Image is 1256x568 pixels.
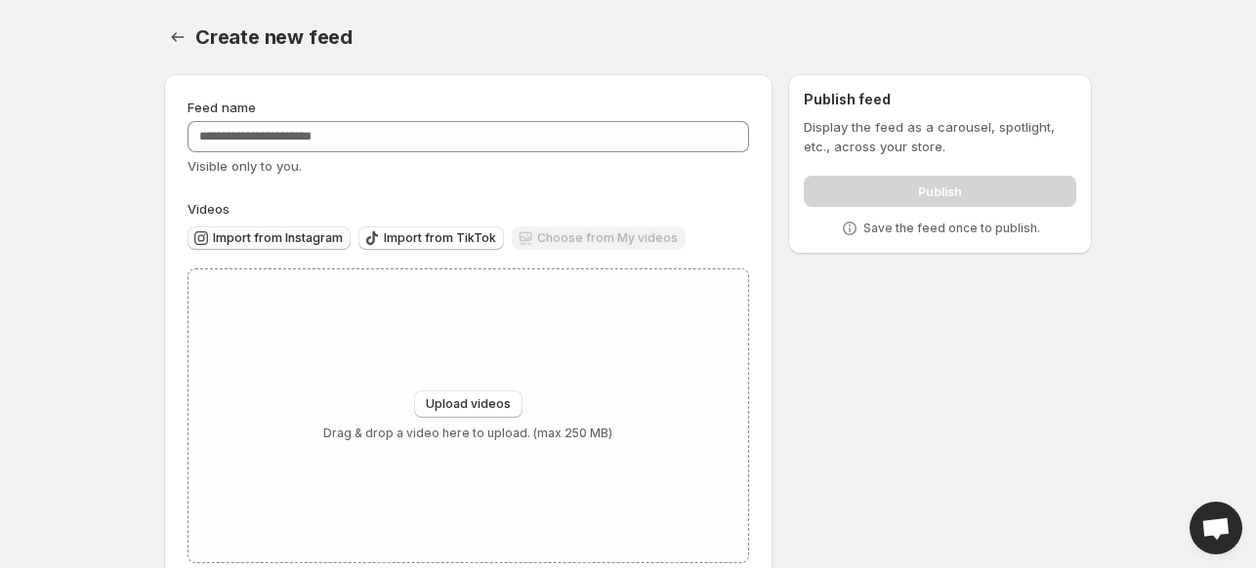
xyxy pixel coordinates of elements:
button: Import from TikTok [358,226,504,250]
button: Import from Instagram [188,226,351,250]
p: Drag & drop a video here to upload. (max 250 MB) [323,426,612,441]
span: Import from Instagram [213,230,343,246]
span: Upload videos [426,396,511,412]
span: Import from TikTok [384,230,496,246]
button: Upload videos [414,390,523,418]
span: Create new feed [195,25,353,49]
p: Display the feed as a carousel, spotlight, etc., across your store. [804,117,1076,156]
p: Save the feed once to publish. [863,221,1040,236]
div: Open chat [1190,502,1242,554]
span: Visible only to you. [188,158,302,174]
button: Settings [164,23,191,51]
h2: Publish feed [804,90,1076,109]
span: Feed name [188,100,256,115]
span: Videos [188,201,230,217]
